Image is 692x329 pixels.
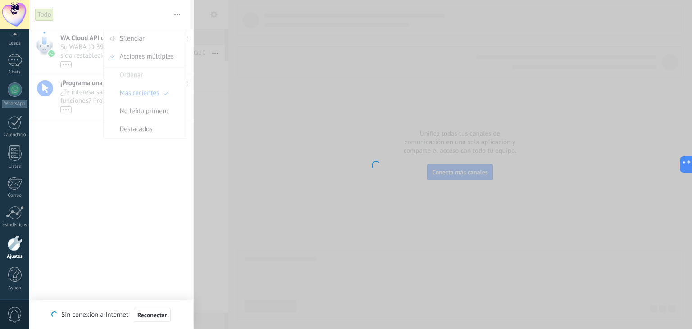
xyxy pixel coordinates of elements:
div: Ayuda [2,285,28,291]
div: Leads [2,41,28,46]
div: Estadísticas [2,222,28,228]
div: Correo [2,193,28,199]
div: Sin conexión a Internet [51,307,170,322]
span: Reconectar [137,312,167,318]
div: Chats [2,69,28,75]
div: Listas [2,164,28,169]
button: Reconectar [134,308,171,322]
div: Calendario [2,132,28,138]
div: WhatsApp [2,100,27,108]
div: Ajustes [2,254,28,260]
